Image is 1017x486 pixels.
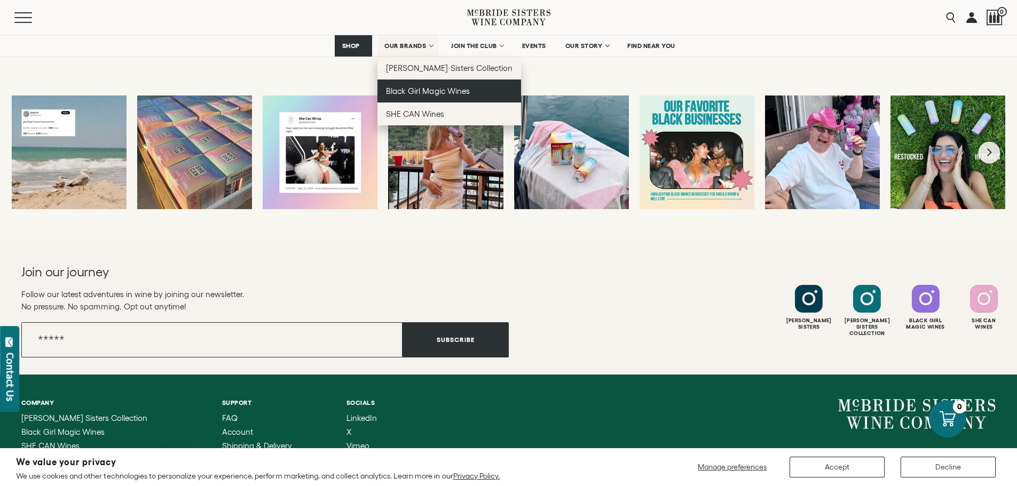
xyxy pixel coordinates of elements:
[765,95,880,209] a: Even the dad’s want to be a part of @chappellroan ‘s pink pony club🤠👢 & w...
[898,317,953,330] div: Black Girl Magic Wines
[979,141,1000,163] button: Next slide
[263,95,377,209] a: Dare we say our wines are…award winning??🤯 pick up your trophy 🏆 Target, W...
[620,35,682,57] a: FIND NEAR YOU
[444,35,510,57] a: JOIN THE CLUB
[346,413,377,423] span: LinkedIn
[781,317,837,330] div: [PERSON_NAME] Sisters
[377,57,521,79] a: [PERSON_NAME] Sisters Collection
[222,427,253,436] span: Account
[137,95,252,209] a: We’re BACK baby🌟 restocked & ready to rumble🪩 brighter cans, & even MORE d...
[514,95,629,209] a: every boat day needs a good spritz, & we’ve got the just the one 🥂 grateful ...
[839,317,895,337] div: [PERSON_NAME] Sisters Collection
[222,442,306,450] a: Shipping & Delivery
[346,414,384,423] a: LinkedIn
[16,471,500,481] p: We use cookies and other technologies to personalize your experience, perform marketing, and coll...
[16,458,500,467] h2: We value your privacy
[386,109,444,118] span: SHE CAN Wines
[386,63,513,73] span: [PERSON_NAME] Sisters Collection
[839,285,895,337] a: Follow McBride Sisters Collection on Instagram [PERSON_NAME] SistersCollection
[997,7,1007,17] span: 0
[222,428,306,436] a: Account
[901,457,996,477] button: Decline
[21,264,460,281] h2: Join our journey
[222,441,292,450] span: Shipping & Delivery
[790,457,885,477] button: Accept
[346,442,384,450] a: Vimeo
[5,353,15,401] div: Contact Us
[898,285,953,330] a: Follow Black Girl Magic Wines on Instagram Black GirlMagic Wines
[386,86,469,95] span: Black Girl Magic Wines
[388,95,503,209] a: swipe to see what happens when SHE CAN comes to the lake 🚤 🫧🥂🪩 checking ...
[21,288,509,313] p: Follow our latest adventures in wine by joining our newsletter. No pressure. No spamming. Opt out...
[222,413,238,423] span: FAQ
[342,42,360,50] span: SHOP
[956,317,1012,330] div: She Can Wines
[377,102,521,125] a: SHE CAN Wines
[21,428,182,436] a: Black Girl Magic Wines
[21,427,105,436] span: Black Girl Magic Wines
[12,95,127,209] a: cue the tears......
[515,35,553,57] a: EVENTS
[377,35,439,57] a: OUR BRANDS
[890,95,1005,209] a: smiling bc our wines have been restocked in stores👀 yes you heard that right...
[838,399,996,429] a: McBride Sisters Wine Company
[698,463,767,471] span: Manage preferences
[21,413,147,423] span: [PERSON_NAME] Sisters Collection
[377,79,521,102] a: Black Girl Magic Wines
[346,427,351,436] span: X
[21,442,182,450] a: SHE CAN Wines
[691,457,774,477] button: Manage preferences
[222,414,306,423] a: FAQ
[781,285,837,330] a: Follow McBride Sisters on Instagram [PERSON_NAME]Sisters
[403,322,509,357] button: Subscribe
[522,42,546,50] span: EVENTS
[956,285,1012,330] a: Follow SHE CAN Wines on Instagram She CanWines
[640,95,754,209] a: if you don’t know, now you know 🛍️ wrapping up Black Business month by putt...
[21,414,182,423] a: McBride Sisters Collection
[565,42,603,50] span: OUR STORY
[453,472,500,480] a: Privacy Policy.
[627,42,675,50] span: FIND NEAR YOU
[451,42,497,50] span: JOIN THE CLUB
[953,400,966,413] div: 0
[346,428,384,436] a: X
[558,35,616,57] a: OUR STORY
[14,12,53,23] button: Mobile Menu Trigger
[21,322,403,357] input: Email
[21,441,80,450] span: SHE CAN Wines
[346,441,369,450] span: Vimeo
[335,35,372,57] a: SHOP
[384,42,426,50] span: OUR BRANDS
